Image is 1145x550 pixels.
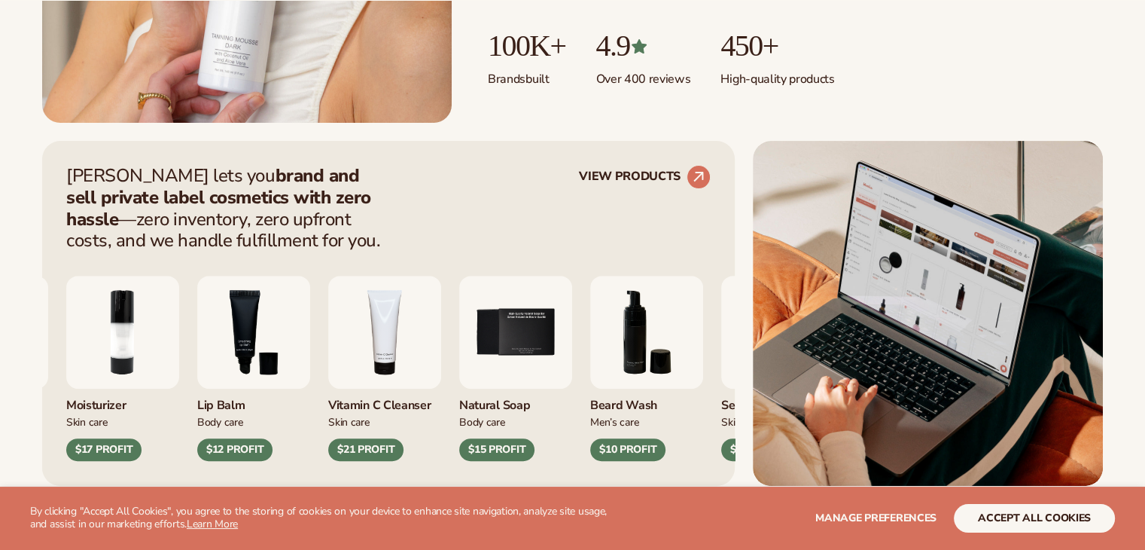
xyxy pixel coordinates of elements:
p: 450+ [720,29,834,63]
button: accept all cookies [954,504,1115,533]
div: 6 / 9 [590,276,703,461]
div: Body Care [459,414,572,429]
div: 7 / 9 [721,276,834,461]
span: Manage preferences [815,511,936,525]
div: 5 / 9 [459,276,572,461]
p: [PERSON_NAME] lets you —zero inventory, zero upfront costs, and we handle fulfillment for you. [66,165,390,252]
div: Body Care [197,414,310,429]
div: $10 PROFIT [590,438,665,461]
div: $21 PROFIT [328,438,403,461]
a: VIEW PRODUCTS [579,165,711,189]
img: Shopify Image 5 [753,141,1103,486]
div: $32 PROFIT [721,438,796,461]
p: Brands built [488,63,565,87]
div: Serum [721,389,834,414]
p: 4.9 [595,29,690,63]
div: 4 / 9 [328,276,441,461]
img: Collagen and retinol serum. [721,276,834,389]
p: 100K+ [488,29,565,63]
button: Manage preferences [815,504,936,533]
div: $15 PROFIT [459,438,534,461]
img: Nature bar of soap. [459,276,572,389]
div: Skin Care [328,414,441,429]
div: Skin Care [66,414,179,429]
img: Foaming beard wash. [590,276,703,389]
div: 2 / 9 [66,276,179,461]
div: Lip Balm [197,389,310,414]
div: Skin Care [721,414,834,429]
strong: brand and sell private label cosmetics with zero hassle [66,163,371,231]
div: $17 PROFIT [66,438,142,461]
div: Men’s Care [590,414,703,429]
p: Over 400 reviews [595,63,690,87]
div: Moisturizer [66,389,179,414]
div: $12 PROFIT [197,438,273,461]
img: Smoothing lip balm. [197,276,310,389]
img: Moisturizing lotion. [66,276,179,389]
img: Vitamin c cleanser. [328,276,441,389]
div: Natural Soap [459,389,572,414]
a: Learn More [187,517,238,531]
div: 3 / 9 [197,276,310,461]
div: Beard Wash [590,389,703,414]
p: High-quality products [720,63,834,87]
p: By clicking "Accept All Cookies", you agree to the storing of cookies on your device to enhance s... [30,506,624,531]
div: Vitamin C Cleanser [328,389,441,414]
